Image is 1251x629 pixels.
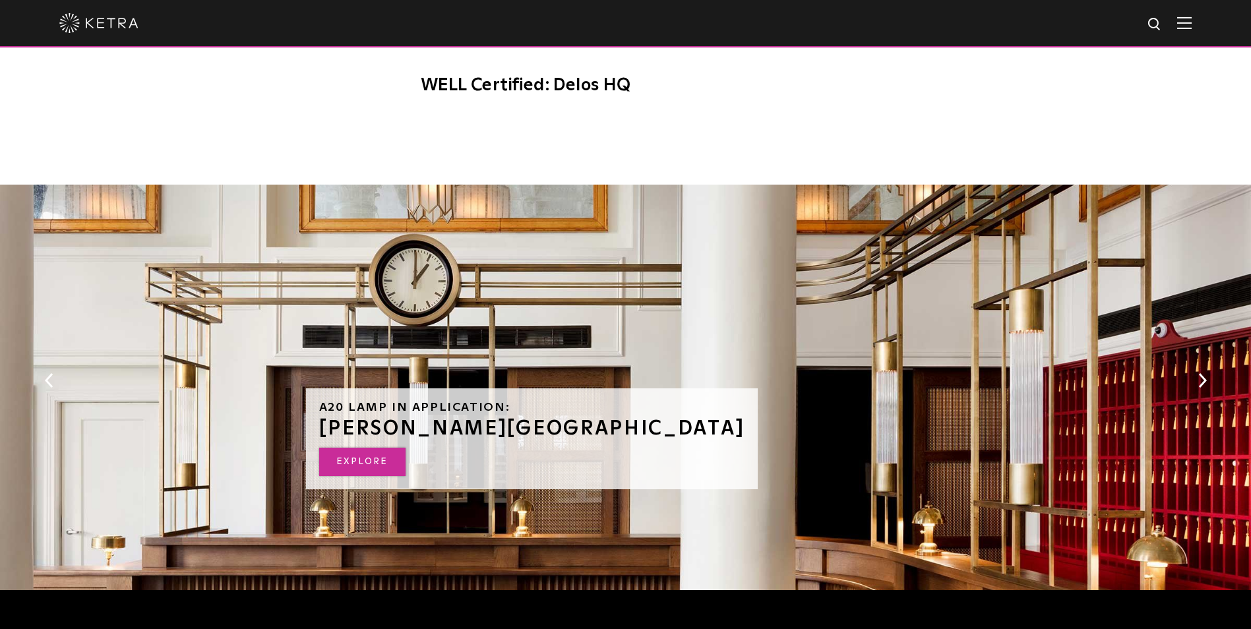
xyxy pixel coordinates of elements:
a: Explore [319,448,406,476]
h6: A20 Lamp in Application: [319,402,745,413]
img: search icon [1147,16,1163,33]
h3: [PERSON_NAME][GEOGRAPHIC_DATA] [319,419,745,438]
img: Hamburger%20Nav.svg [1177,16,1192,29]
img: ketra-logo-2019-white [59,13,138,33]
button: Next [1196,372,1209,389]
button: Previous [42,372,55,389]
